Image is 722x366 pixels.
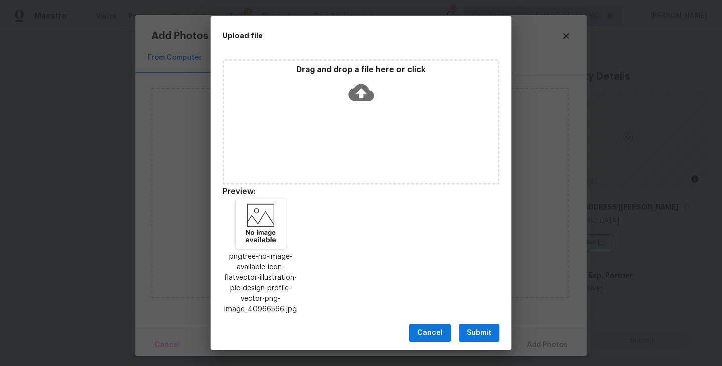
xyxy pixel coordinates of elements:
button: Cancel [409,324,451,342]
p: pngtree-no-image-available-icon-flatvector-illustration-pic-design-profile-vector-png-image_40966... [223,252,299,315]
h2: Upload file [223,30,454,41]
img: 2Q== [236,199,286,249]
span: Submit [467,327,491,339]
span: Cancel [417,327,443,339]
p: Drag and drop a file here or click [224,65,498,75]
button: Submit [459,324,499,342]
